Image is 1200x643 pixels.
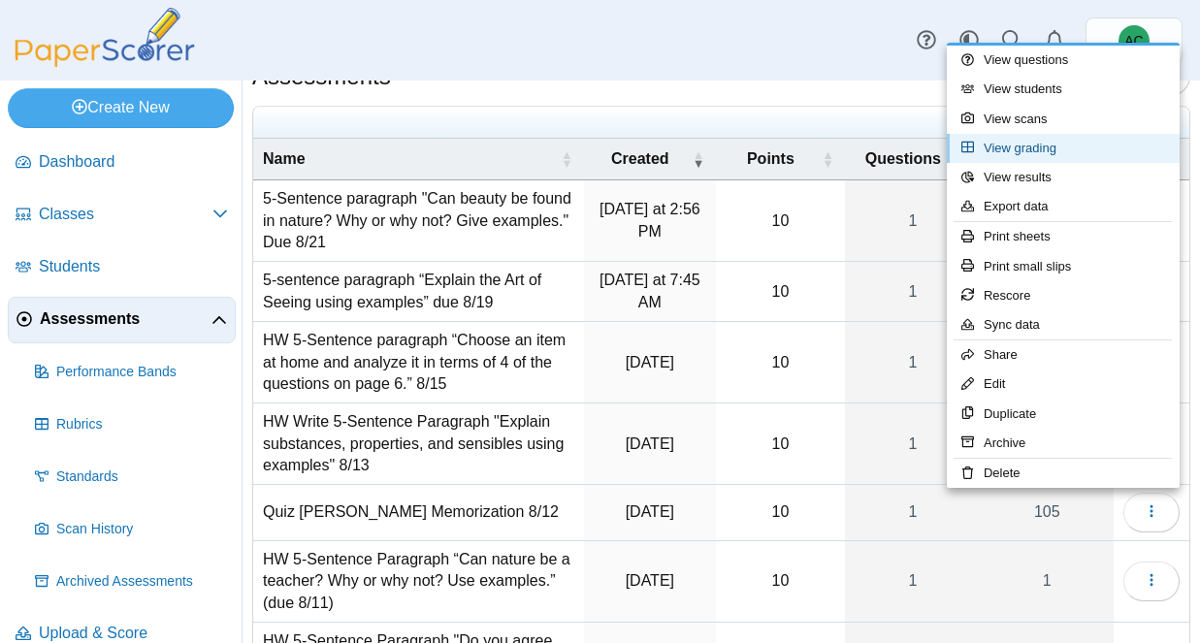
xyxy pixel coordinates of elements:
[27,559,236,605] a: Archived Assessments
[1086,17,1183,64] a: Andrew Christman
[845,541,980,622] a: 1
[845,322,980,402] a: 1
[947,46,1180,75] a: View questions
[947,370,1180,399] a: Edit
[253,262,584,322] td: 5-sentence paragraph “Explain the Art of Seeing using examples” due 8/19
[27,506,236,553] a: Scan History
[8,140,236,186] a: Dashboard
[8,297,236,343] a: Assessments
[626,435,674,452] time: Aug 12, 2025 at 7:37 AM
[253,403,584,485] td: HW Write 5-Sentence Paragraph "Explain substances, properties, and sensibles using examples" 8/13
[600,272,700,309] time: Aug 15, 2025 at 7:45 AM
[947,400,1180,429] a: Duplicate
[561,139,572,179] span: Name : Activate to sort
[56,415,228,434] span: Rubrics
[947,134,1180,163] a: View grading
[626,572,674,589] time: Aug 8, 2025 at 7:17 AM
[56,363,228,382] span: Performance Bands
[947,310,1180,339] a: Sync data
[626,354,674,370] time: Aug 14, 2025 at 7:27 AM
[27,402,236,448] a: Rubrics
[1119,25,1150,56] span: Andrew Christman
[253,180,584,262] td: 5-Sentence paragraph "Can beauty be found in nature? Why or why not? Give examples." Due 8/21
[845,262,980,321] a: 1
[40,308,211,330] span: Assessments
[693,139,704,179] span: Created : Activate to remove sorting
[56,520,228,539] span: Scan History
[8,192,236,239] a: Classes
[1033,19,1076,62] a: Alerts
[947,252,1180,281] a: Print small slips
[27,349,236,396] a: Performance Bands
[747,150,795,167] span: Points
[8,244,236,291] a: Students
[27,454,236,500] a: Standards
[8,88,234,127] a: Create New
[626,503,674,520] time: Aug 12, 2025 at 7:34 AM
[716,541,845,623] td: 10
[822,139,833,179] span: Points : Activate to sort
[947,75,1180,104] a: View students
[716,403,845,485] td: 10
[611,150,669,167] span: Created
[947,281,1180,310] a: Rescore
[947,459,1180,488] a: Delete
[600,201,700,239] time: Aug 18, 2025 at 2:56 PM
[39,204,212,225] span: Classes
[39,151,228,173] span: Dashboard
[253,322,584,403] td: HW 5-Sentence paragraph “Choose an item at home and analyze it in terms of 4 of the questions on ...
[716,180,845,262] td: 10
[56,572,228,592] span: Archived Assessments
[8,8,202,67] img: PaperScorer
[716,262,845,322] td: 10
[865,150,941,167] span: Questions
[845,403,980,484] a: 1
[947,163,1180,192] a: View results
[253,541,584,623] td: HW 5-Sentence Paragraph “Can nature be a teacher? Why or why not? Use examples.” (due 8/11)
[947,105,1180,134] a: View scans
[39,256,228,277] span: Students
[8,53,202,70] a: PaperScorer
[981,485,1114,539] a: 105
[947,192,1180,221] a: Export data
[253,485,584,540] td: Quiz [PERSON_NAME] Memorization 8/12
[981,541,1114,622] a: 1
[716,485,845,540] td: 10
[947,340,1180,370] a: Share
[845,485,980,539] a: 1
[947,429,1180,458] a: Archive
[56,467,228,487] span: Standards
[947,222,1180,251] a: Print sheets
[716,322,845,403] td: 10
[1124,34,1143,48] span: Andrew Christman
[263,150,306,167] span: Name
[845,180,980,261] a: 1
